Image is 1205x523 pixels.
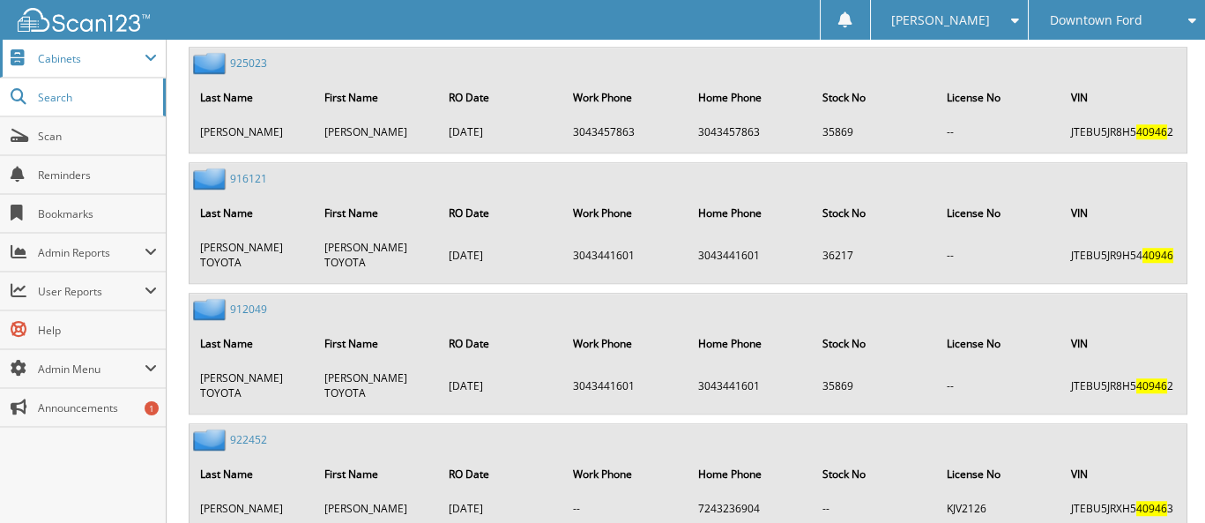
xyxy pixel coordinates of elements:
span: Help [38,323,157,338]
td: [PERSON_NAME] [191,117,314,146]
td: [PERSON_NAME] TOYOTA [191,233,314,277]
th: First Name [316,456,438,492]
td: [DATE] [440,494,562,523]
th: Last Name [191,325,314,362]
th: RO Date [440,325,562,362]
span: Downtown Ford [1050,15,1142,26]
td: [PERSON_NAME] [191,494,314,523]
th: Home Phone [689,79,812,116]
td: 3043457863 [689,117,812,146]
span: 40946 [1136,378,1167,393]
td: -- [938,363,1060,407]
td: 36217 [814,233,936,277]
img: folder2.png [193,52,230,74]
span: User Reports [38,284,145,299]
td: 35869 [814,363,936,407]
td: 3043441601 [564,363,687,407]
td: 3043441601 [689,233,812,277]
span: Announcements [38,400,157,415]
iframe: Chat Widget [1117,438,1205,523]
td: -- [564,494,687,523]
th: RO Date [440,79,562,116]
td: -- [814,494,936,523]
span: Search [38,90,154,105]
img: folder2.png [193,168,230,190]
td: [PERSON_NAME] TOYOTA [191,363,314,407]
td: 35869 [814,117,936,146]
th: First Name [316,79,438,116]
span: Bookmarks [38,206,157,221]
th: First Name [316,195,438,231]
span: Admin Menu [38,362,145,377]
th: Stock No [814,456,936,492]
td: 3043441601 [689,363,812,407]
img: folder2.png [193,298,230,320]
td: [PERSON_NAME] [316,494,438,523]
td: [PERSON_NAME] TOYOTA [316,233,438,277]
td: JTEBU5JR9H54 [1062,233,1185,277]
td: [PERSON_NAME] TOYOTA [316,363,438,407]
th: Work Phone [564,79,687,116]
td: 3043457863 [564,117,687,146]
th: VIN [1062,195,1185,231]
span: 40946 [1136,124,1167,139]
th: Home Phone [689,325,812,362]
img: folder2.png [193,429,230,451]
th: VIN [1062,456,1185,492]
td: JTEBU5JRXH5 3 [1062,494,1185,523]
span: Admin Reports [38,245,145,260]
th: Home Phone [689,456,812,492]
td: 3043441601 [564,233,687,277]
th: License No [938,325,1060,362]
th: Stock No [814,325,936,362]
td: JTEBU5JR8H5 2 [1062,117,1185,146]
th: Work Phone [564,195,687,231]
a: 925023 [230,56,267,71]
th: VIN [1062,325,1185,362]
span: [PERSON_NAME] [891,15,990,26]
td: [DATE] [440,117,562,146]
th: VIN [1062,79,1185,116]
th: First Name [316,325,438,362]
th: License No [938,456,1060,492]
span: 40946 [1142,248,1173,263]
th: Home Phone [689,195,812,231]
span: Scan [38,129,157,144]
td: [DATE] [440,363,562,407]
div: 1 [145,401,159,415]
th: Last Name [191,79,314,116]
span: Cabinets [38,51,145,66]
th: RO Date [440,195,562,231]
td: -- [938,117,1060,146]
th: Stock No [814,79,936,116]
a: 916121 [230,171,267,186]
th: Stock No [814,195,936,231]
td: KJV2126 [938,494,1060,523]
th: License No [938,79,1060,116]
td: [DATE] [440,233,562,277]
td: -- [938,233,1060,277]
span: Reminders [38,168,157,183]
th: Work Phone [564,325,687,362]
th: Last Name [191,195,314,231]
td: [PERSON_NAME] [316,117,438,146]
th: Last Name [191,456,314,492]
a: 912049 [230,302,267,317]
th: RO Date [440,456,562,492]
a: 922452 [230,432,267,447]
td: JTEBU5JR8H5 2 [1062,363,1185,407]
td: 7243236904 [689,494,812,523]
th: Work Phone [564,456,687,492]
th: License No [938,195,1060,231]
img: scan123-logo-white.svg [18,8,150,32]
